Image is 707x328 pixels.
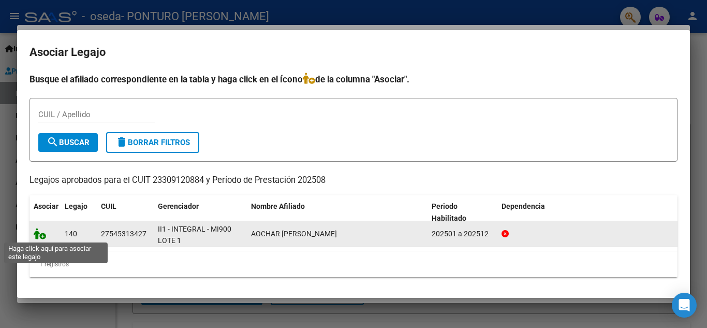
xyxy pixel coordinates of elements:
[251,230,337,238] span: AOCHAR PILAR MAGALI
[158,225,231,245] span: II1 - INTEGRAL - MI900 LOTE 1
[97,195,154,230] datatable-header-cell: CUIL
[30,251,677,277] div: 1 registros
[497,195,678,230] datatable-header-cell: Dependencia
[432,228,493,240] div: 202501 a 202512
[247,195,428,230] datatable-header-cell: Nombre Afiliado
[47,138,90,147] span: Buscar
[47,136,59,148] mat-icon: search
[101,228,146,240] div: 27545313427
[30,195,61,230] datatable-header-cell: Asociar
[428,195,497,230] datatable-header-cell: Periodo Habilitado
[30,174,677,187] p: Legajos aprobados para el CUIT 23309120884 y Período de Prestación 202508
[38,133,98,152] button: Buscar
[61,195,97,230] datatable-header-cell: Legajo
[251,202,305,210] span: Nombre Afiliado
[432,202,466,222] span: Periodo Habilitado
[502,202,545,210] span: Dependencia
[101,202,116,210] span: CUIL
[106,132,199,153] button: Borrar Filtros
[30,42,677,62] h2: Asociar Legajo
[158,202,199,210] span: Gerenciador
[672,293,697,318] div: Open Intercom Messenger
[65,202,87,210] span: Legajo
[65,230,77,238] span: 140
[34,202,58,210] span: Asociar
[154,195,247,230] datatable-header-cell: Gerenciador
[115,136,128,148] mat-icon: delete
[115,138,190,147] span: Borrar Filtros
[30,73,677,86] h4: Busque el afiliado correspondiente en la tabla y haga click en el ícono de la columna "Asociar".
